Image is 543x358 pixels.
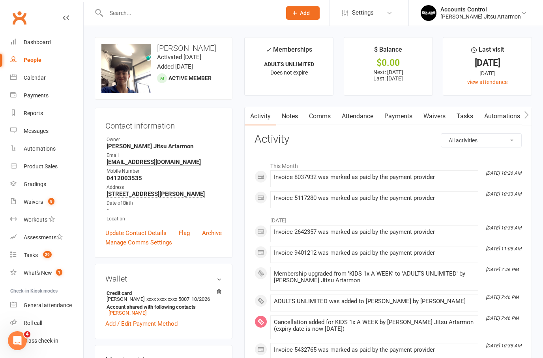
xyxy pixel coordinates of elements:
[255,212,522,225] li: [DATE]
[107,215,222,223] div: Location
[10,158,83,175] a: Product Sales
[467,79,507,85] a: view attendance
[43,251,52,258] span: 29
[264,61,314,67] strong: ADULTS UNLIMITED
[486,246,521,252] i: [DATE] 11:05 AM
[450,59,524,67] div: [DATE]
[24,302,72,308] div: General attendance
[107,304,218,310] strong: Account shared with following contacts
[274,229,475,235] div: Invoice 2642357 was marked as paid by the payment provider
[202,228,222,238] a: Archive
[274,347,475,353] div: Invoice 5432765 was marked as paid by the payment provider
[10,87,83,104] a: Payments
[266,46,271,54] i: ✓
[157,63,193,70] time: Added [DATE]
[10,69,83,87] a: Calendar
[24,57,41,63] div: People
[486,267,519,272] i: [DATE] 7:46 PM
[157,54,201,61] time: Activated [DATE]
[418,107,451,125] a: Waivers
[10,175,83,193] a: Gradings
[105,319,178,328] a: Add / Edit Payment Method
[274,319,475,332] div: Cancellation added for KIDS 1x A WEEK by [PERSON_NAME] Jitsu Artarmon (expiry date is now [DATE])
[10,51,83,69] a: People
[10,296,83,314] a: General attendance kiosk mode
[10,314,83,332] a: Roll call
[245,107,276,125] a: Activity
[24,199,43,205] div: Waivers
[10,104,83,122] a: Reports
[24,75,46,81] div: Calendar
[266,45,312,59] div: Memberships
[440,6,521,13] div: Accounts Control
[105,289,222,317] li: [PERSON_NAME]
[107,206,222,213] strong: -
[48,198,54,205] span: 8
[24,145,56,152] div: Automations
[274,250,475,256] div: Invoice 9401212 was marked as paid by the payment provider
[105,238,172,247] a: Manage Comms Settings
[479,107,526,125] a: Automations
[101,44,226,52] h3: [PERSON_NAME]
[107,143,222,150] strong: [PERSON_NAME] Jitsu Artarmon
[10,264,83,282] a: What's New1
[10,211,83,229] a: Workouts
[10,246,83,264] a: Tasks 29
[10,34,83,51] a: Dashboard
[10,193,83,211] a: Waivers 8
[24,337,58,344] div: Class check-in
[486,170,521,176] i: [DATE] 10:26 AM
[255,133,522,145] h3: Activity
[107,152,222,159] div: Email
[24,181,46,187] div: Gradings
[146,296,189,302] span: xxxx xxxx xxxx 5007
[486,295,519,300] i: [DATE] 7:46 PM
[286,6,320,20] button: Add
[10,122,83,140] a: Messages
[486,315,519,321] i: [DATE] 7:46 PM
[10,140,83,158] a: Automations
[274,195,475,201] div: Invoice 5117280 was marked as paid by the payment provider
[486,225,521,231] i: [DATE] 10:35 AM
[274,298,475,305] div: ADULTS UNLIMITED was added to [PERSON_NAME] by [PERSON_NAME]
[421,5,436,21] img: thumb_image1701918351.png
[105,228,167,238] a: Update Contact Details
[24,320,42,326] div: Roll call
[24,252,38,258] div: Tasks
[300,10,310,16] span: Add
[24,128,49,134] div: Messages
[351,59,425,67] div: $0.00
[179,228,190,238] a: Flag
[10,332,83,350] a: Class kiosk mode
[9,8,29,28] a: Clubworx
[107,136,222,144] div: Owner
[336,107,379,125] a: Attendance
[8,331,27,350] iframe: Intercom live chat
[10,229,83,246] a: Assessments
[379,107,418,125] a: Payments
[440,13,521,20] div: [PERSON_NAME] Jitsu Artarmon
[169,75,212,81] span: Active member
[486,191,521,197] i: [DATE] 10:33 AM
[107,184,222,191] div: Address
[107,290,218,296] strong: Credit card
[107,200,222,207] div: Date of Birth
[105,118,222,130] h3: Contact information
[486,343,521,349] i: [DATE] 10:35 AM
[270,69,308,76] span: Does not expire
[450,69,524,78] div: [DATE]
[191,296,210,302] span: 10/2026
[24,270,52,276] div: What's New
[255,158,522,170] li: This Month
[303,107,336,125] a: Comms
[451,107,479,125] a: Tasks
[24,110,43,116] div: Reports
[24,163,58,170] div: Product Sales
[351,69,425,82] p: Next: [DATE] Last: [DATE]
[24,216,47,223] div: Workouts
[274,270,475,284] div: Membership upgraded from 'KIDS 1x A WEEK' to 'ADULTS UNLIMITED' by [PERSON_NAME] Jitsu Artarmon
[471,45,504,59] div: Last visit
[101,44,151,93] img: image1731994388.png
[352,4,374,22] span: Settings
[24,331,30,337] span: 4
